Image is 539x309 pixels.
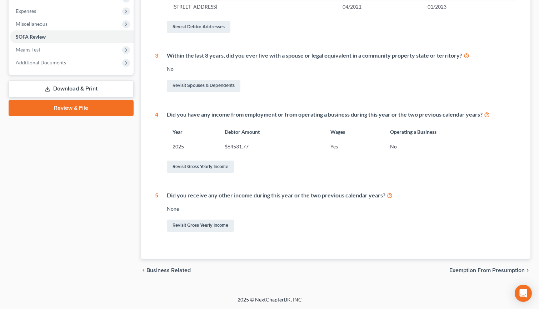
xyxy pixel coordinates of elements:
[155,51,158,93] div: 3
[219,124,325,140] th: Debtor Amount
[167,21,230,33] a: Revisit Debtor Addresses
[167,220,234,232] a: Revisit Gross Yearly Income
[219,140,325,153] td: $64531.77
[167,191,516,200] div: Did you receive any other income during this year or the two previous calendar years?
[10,30,134,43] a: SOFA Review
[9,100,134,116] a: Review & File
[16,34,46,40] span: SOFA Review
[384,140,516,153] td: No
[141,268,191,273] button: chevron_left Business Related
[16,8,36,14] span: Expenses
[16,46,40,53] span: Means Test
[141,268,146,273] i: chevron_left
[155,191,158,233] div: 5
[449,268,530,273] button: Exemption from Presumption chevron_right
[384,124,516,140] th: Operating a Business
[525,268,530,273] i: chevron_right
[16,59,66,65] span: Additional Documents
[167,80,240,92] a: Revisit Spouses & Dependents
[325,124,384,140] th: Wages
[66,296,473,309] div: 2025 © NextChapterBK, INC
[155,111,158,174] div: 4
[325,140,384,153] td: Yes
[167,65,516,73] div: No
[146,268,191,273] span: Business Related
[167,161,234,173] a: Revisit Gross Yearly Income
[9,80,134,97] a: Download & Print
[515,285,532,302] div: Open Intercom Messenger
[167,111,516,119] div: Did you have any income from employment or from operating a business during this year or the two ...
[167,140,219,153] td: 2025
[167,124,219,140] th: Year
[16,21,48,27] span: Miscellaneous
[167,205,516,212] div: None
[167,51,516,60] div: Within the last 8 years, did you ever live with a spouse or legal equivalent in a community prope...
[449,268,525,273] span: Exemption from Presumption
